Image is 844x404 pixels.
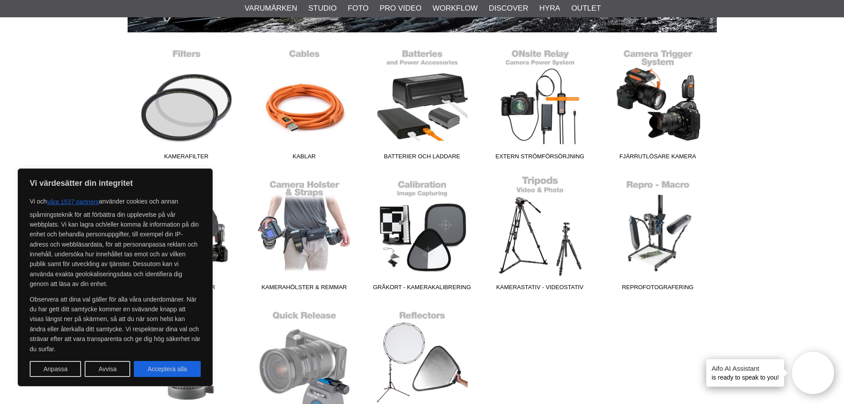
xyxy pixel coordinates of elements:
[706,359,784,387] div: is ready to speak to you!
[128,152,245,164] span: Kamerafilter
[348,3,369,14] a: Foto
[599,283,717,295] span: Reprofotografering
[539,3,560,14] a: Hyra
[481,283,599,295] span: Kamerastativ - Videostativ
[245,152,363,164] span: Kablar
[308,3,337,14] a: Studio
[134,361,201,377] button: Acceptera alla
[432,3,478,14] a: Workflow
[599,175,717,295] a: Reprofotografering
[599,152,717,164] span: Fjärrutlösare Kamera
[380,3,421,14] a: Pro Video
[30,361,81,377] button: Anpassa
[85,361,130,377] button: Avvisa
[128,44,245,164] a: Kamerafilter
[245,175,363,295] a: Kamerahölster & Remmar
[363,283,481,295] span: Gråkort - Kamerakalibrering
[47,194,99,210] button: våra 1537 partners
[363,44,481,164] a: Batterier och Laddare
[245,44,363,164] a: Kablar
[363,175,481,295] a: Gråkort - Kamerakalibrering
[481,175,599,295] a: Kamerastativ - Videostativ
[481,152,599,164] span: Extern Strömförsörjning
[245,3,297,14] a: Varumärken
[18,169,213,386] div: Vi värdesätter din integritet
[30,194,201,289] p: Vi och använder cookies och annan spårningsteknik för att förbättra din upplevelse på vår webbpla...
[30,294,201,354] p: Observera att dina val gäller för alla våra underdomäner. När du har gett ditt samtycke kommer en...
[712,364,779,373] h4: Aifo AI Assistant
[489,3,528,14] a: Discover
[481,44,599,164] a: Extern Strömförsörjning
[571,3,601,14] a: Outlet
[30,178,201,188] p: Vi värdesätter din integritet
[599,44,717,164] a: Fjärrutlösare Kamera
[363,152,481,164] span: Batterier och Laddare
[245,283,363,295] span: Kamerahölster & Remmar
